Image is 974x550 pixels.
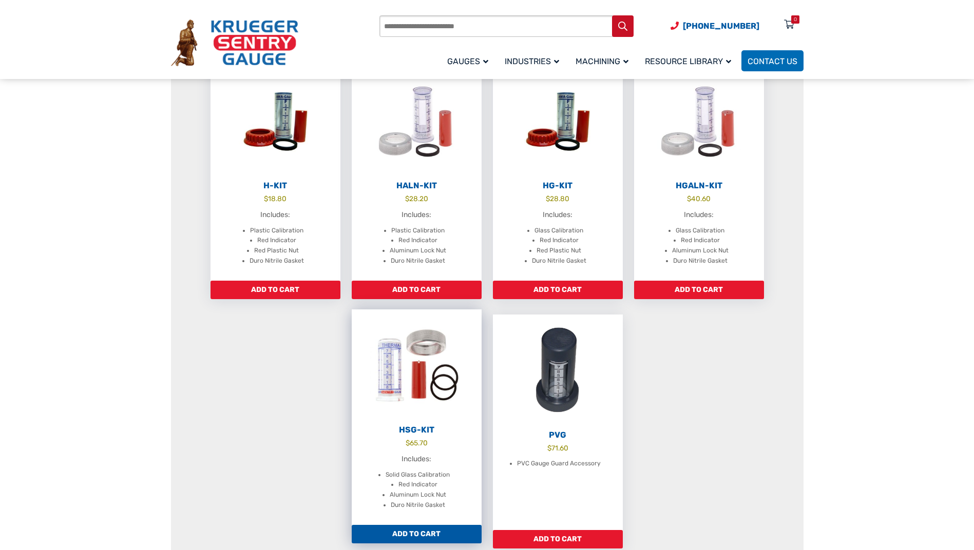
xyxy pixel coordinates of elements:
a: HG-Kit $28.80 Includes: Glass Calibration Red Indicator Red Plastic Nut Duro Nitrile Gasket [493,65,623,281]
li: Red Indicator [540,235,579,246]
a: PVG $71.60 PVC Gauge Guard Accessory [493,315,623,530]
li: Plastic Calibration [250,226,303,236]
p: Includes: [644,209,754,221]
span: $ [264,194,268,203]
li: Glass Calibration [676,226,724,236]
a: Machining [569,49,639,73]
span: $ [405,194,409,203]
li: Duro Nitrile Gasket [391,256,445,266]
bdi: 28.20 [405,194,428,203]
li: Solid Glass Calibration [386,470,450,480]
li: PVC Gauge Guard Accessory [517,459,601,469]
a: Add to cart: “HGALN-Kit” [634,281,764,299]
li: Red Indicator [398,480,437,490]
bdi: 65.70 [406,439,428,447]
a: H-Kit $18.80 Includes: Plastic Calibration Red Indicator Red Plastic Nut Duro Nitrile Gasket [211,65,340,281]
span: [PHONE_NUMBER] [683,21,759,31]
h2: HG-Kit [493,181,623,191]
span: $ [546,194,550,203]
p: Includes: [503,209,613,221]
li: Red Indicator [398,235,437,246]
a: Add to cart: “HG-Kit” [493,281,623,299]
h2: PVG [493,430,623,440]
a: Add to cart: “HALN-Kit” [352,281,482,299]
span: $ [406,439,410,447]
a: Resource Library [639,49,741,73]
a: Add to cart: “H-Kit” [211,281,340,299]
li: Red Plastic Nut [537,246,581,256]
a: HALN-Kit $28.20 Includes: Plastic Calibration Red Indicator Aluminum Lock Nut Duro Nitrile Gasket [352,65,482,281]
h2: HGALN-Kit [634,181,764,191]
li: Glass Calibration [534,226,583,236]
img: H-Kit [211,65,340,178]
bdi: 71.60 [547,444,568,452]
span: $ [687,194,691,203]
a: Industries [499,49,569,73]
p: Includes: [362,454,471,465]
h2: HALN-Kit [352,181,482,191]
span: Resource Library [645,56,731,66]
li: Red Indicator [681,235,720,246]
p: Includes: [362,209,471,221]
li: Red Indicator [257,235,296,246]
h2: HSG-Kit [352,425,482,435]
a: Contact Us [741,50,804,71]
img: Krueger Sentry Gauge [171,19,298,67]
img: PVG [493,315,623,427]
img: HG-Kit [493,65,623,178]
span: Industries [505,56,559,66]
li: Duro Nitrile Gasket [250,256,304,266]
img: HALN-Kit [352,65,482,178]
a: HSG-Kit $65.70 Includes: Solid Glass Calibration Red Indicator Aluminum Lock Nut Duro Nitrile Gasket [352,309,482,525]
div: 0 [794,15,797,24]
bdi: 18.80 [264,194,287,203]
li: Duro Nitrile Gasket [532,256,586,266]
li: Aluminum Lock Nut [390,490,446,500]
li: Duro Nitrile Gasket [391,500,445,510]
bdi: 40.60 [687,194,711,203]
span: Machining [576,56,628,66]
a: Add to cart: “HSG-Kit” [352,525,482,543]
span: Contact Us [748,56,797,66]
li: Aluminum Lock Nut [390,246,446,256]
li: Red Plastic Nut [254,246,299,256]
li: Aluminum Lock Nut [672,246,729,256]
img: HSG-Kit [352,309,482,422]
a: Add to cart: “PVG” [493,530,623,548]
li: Plastic Calibration [391,226,445,236]
li: Duro Nitrile Gasket [673,256,728,266]
a: HGALN-Kit $40.60 Includes: Glass Calibration Red Indicator Aluminum Lock Nut Duro Nitrile Gasket [634,65,764,281]
bdi: 28.80 [546,194,569,203]
h2: H-Kit [211,181,340,191]
p: Includes: [221,209,330,221]
span: $ [547,444,551,452]
a: Phone Number (920) 434-8860 [671,19,759,32]
span: Gauges [447,56,488,66]
img: HGALN-Kit [634,65,764,178]
a: Gauges [441,49,499,73]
